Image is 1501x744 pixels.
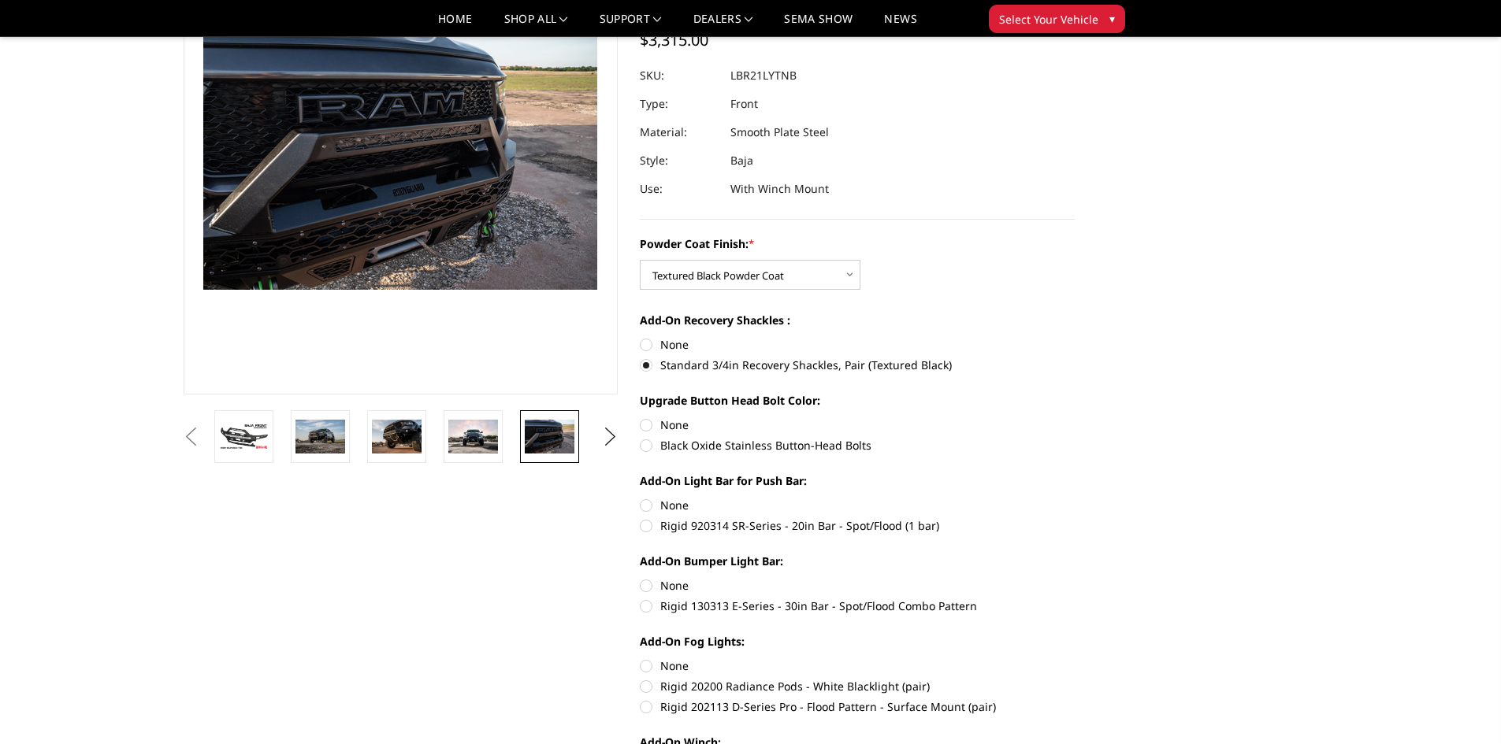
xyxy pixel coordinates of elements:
label: Rigid 20200 Radiance Pods - White Blacklight (pair) [640,678,1075,694]
button: Select Your Vehicle [989,5,1125,33]
dd: Baja [730,146,753,175]
label: Add-On Fog Lights: [640,633,1075,650]
a: Home [438,13,472,36]
label: Add-On Bumper Light Bar: [640,553,1075,569]
label: None [640,657,1075,674]
label: None [640,497,1075,513]
dt: Style: [640,146,719,175]
span: $3,315.00 [640,29,708,50]
dt: Type: [640,90,719,118]
img: 2021-2024 Ram 1500 TRX - Freedom Series - Baja Front Bumper (winch mount) [219,423,269,450]
label: Add-On Light Bar for Push Bar: [640,472,1075,489]
dt: Material: [640,118,719,146]
dd: With Winch Mount [730,175,829,203]
dt: SKU: [640,61,719,90]
dt: Use: [640,175,719,203]
span: ▾ [1109,10,1115,27]
img: 2021-2024 Ram 1500 TRX - Freedom Series - Baja Front Bumper (winch mount) [295,420,345,453]
label: Rigid 130313 E-Series - 30in Bar - Spot/Flood Combo Pattern [640,598,1075,614]
label: Standard 3/4in Recovery Shackles, Pair (Textured Black) [640,357,1075,373]
button: Previous [180,425,203,449]
label: None [640,336,1075,353]
dd: Front [730,90,758,118]
label: None [640,416,1075,433]
label: Powder Coat Finish: [640,235,1075,252]
a: Support [600,13,662,36]
a: Dealers [693,13,753,36]
img: 2021-2024 Ram 1500 TRX - Freedom Series - Baja Front Bumper (winch mount) [372,420,422,453]
img: 2021-2024 Ram 1500 TRX - Freedom Series - Baja Front Bumper (winch mount) [525,420,574,453]
a: SEMA Show [784,13,853,36]
a: News [884,13,916,36]
label: Rigid 202113 D-Series Pro - Flood Pattern - Surface Mount (pair) [640,698,1075,715]
iframe: Chat Widget [1422,668,1501,744]
label: None [640,577,1075,594]
dd: LBR21LYTNB [730,61,797,90]
label: Add-On Recovery Shackles : [640,312,1075,328]
span: Select Your Vehicle [999,11,1098,28]
button: Next [598,425,622,449]
label: Rigid 920314 SR-Series - 20in Bar - Spot/Flood (1 bar) [640,517,1075,534]
dd: Smooth Plate Steel [730,118,829,146]
a: shop all [504,13,568,36]
img: 2021-2024 Ram 1500 TRX - Freedom Series - Baja Front Bumper (winch mount) [448,420,498,453]
label: Upgrade Button Head Bolt Color: [640,392,1075,409]
label: Black Oxide Stainless Button-Head Bolts [640,437,1075,453]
